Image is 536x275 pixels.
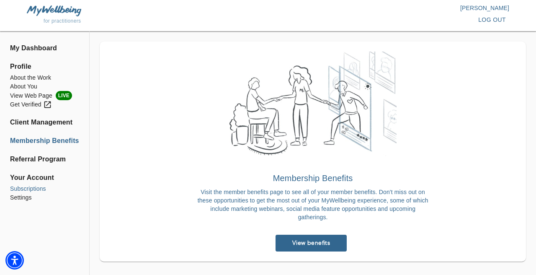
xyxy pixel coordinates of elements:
a: Subscriptions [10,184,79,193]
h6: Membership Benefits [197,171,428,185]
span: LIVE [56,91,72,100]
p: Visit the member benefits page to see all of your member benefits. Don't miss out on these opport... [197,188,428,221]
span: for practitioners [44,18,81,24]
span: View benefits [279,239,343,247]
a: Settings [10,193,79,202]
img: MyWellbeing [27,5,81,16]
a: Get Verified [10,100,79,109]
div: Get Verified [10,100,52,109]
a: Membership Benefits [10,136,79,146]
a: About the Work [10,73,79,82]
div: Accessibility Menu [5,251,24,270]
button: log out [475,12,509,28]
span: Profile [10,62,79,72]
a: Referral Program [10,154,79,164]
p: [PERSON_NAME] [268,4,509,12]
a: Client Management [10,117,79,127]
span: Your Account [10,173,79,183]
a: About You [10,82,79,91]
span: log out [478,15,506,25]
a: View benefits [276,235,347,252]
img: Welcome [229,52,397,156]
a: View Web PageLIVE [10,91,79,100]
li: View Web Page [10,91,79,100]
a: My Dashboard [10,43,79,53]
